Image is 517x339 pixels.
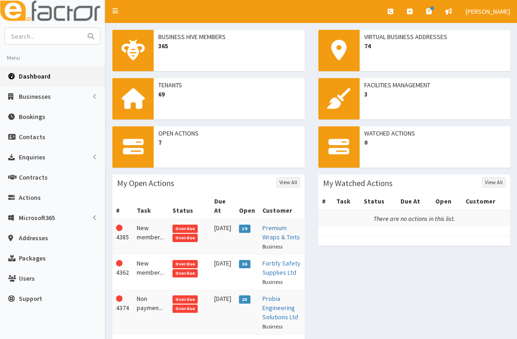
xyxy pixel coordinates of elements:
[19,72,50,80] span: Dashboard
[364,32,506,41] span: Virtual Business Addresses
[133,290,168,335] td: Non paymen...
[158,32,300,41] span: Business Hive Members
[360,193,396,210] th: Status
[364,80,506,90] span: Facilities Management
[116,295,122,302] i: This Action is overdue!
[116,225,122,231] i: This Action is overdue!
[112,255,133,290] td: 4362
[158,80,300,90] span: Tenants
[133,255,168,290] td: New member...
[112,193,133,219] th: #
[323,179,393,187] h3: My Watched Actions
[19,173,48,181] span: Contracts
[158,90,300,99] span: 69
[158,41,300,51] span: 365
[19,234,48,242] span: Addresses
[239,260,250,268] span: 26
[158,138,300,147] span: 7
[158,129,300,138] span: Open Actions
[133,193,168,219] th: Task
[19,113,45,121] span: Bookings
[259,193,305,219] th: Customer
[262,278,283,285] small: Business
[117,179,174,187] h3: My Open Actions
[211,193,235,219] th: Due At
[172,305,198,313] span: Overdue
[169,193,211,219] th: Status
[172,234,198,242] span: Overdue
[277,177,300,187] a: View All
[462,193,510,210] th: Customer
[239,225,250,233] span: 19
[239,295,250,304] span: 25
[211,255,235,290] td: [DATE]
[397,193,432,210] th: Due At
[373,215,455,223] i: There are no actions in this list.
[112,290,133,335] td: 4374
[19,153,45,161] span: Enquiries
[116,260,122,266] i: This Action is overdue!
[262,243,283,250] small: Business
[364,129,506,138] span: Watched Actions
[5,28,82,44] input: Search...
[235,193,259,219] th: Open
[211,219,235,255] td: [DATE]
[172,295,198,304] span: Overdue
[133,219,168,255] td: New member...
[19,254,46,262] span: Packages
[262,259,300,277] a: Fortify Safety Supplies Ltd
[19,294,42,303] span: Support
[262,323,283,330] small: Business
[318,193,333,210] th: #
[364,41,506,51] span: 74
[172,269,198,277] span: Overdue
[19,133,45,141] span: Contacts
[262,224,300,241] a: Premium Wraps & Tints
[19,274,35,282] span: Users
[211,290,235,335] td: [DATE]
[112,219,133,255] td: 4385
[466,7,510,16] span: [PERSON_NAME]
[172,225,198,233] span: Overdue
[333,193,361,210] th: Task
[482,177,506,187] a: View All
[364,138,506,147] span: 0
[262,294,298,321] a: Probia Engineering Solutions Ltd
[432,193,462,210] th: Open
[19,214,55,222] span: Microsoft365
[19,92,51,101] span: Businesses
[364,90,506,99] span: 3
[172,260,198,268] span: Overdue
[19,193,41,202] span: Actions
